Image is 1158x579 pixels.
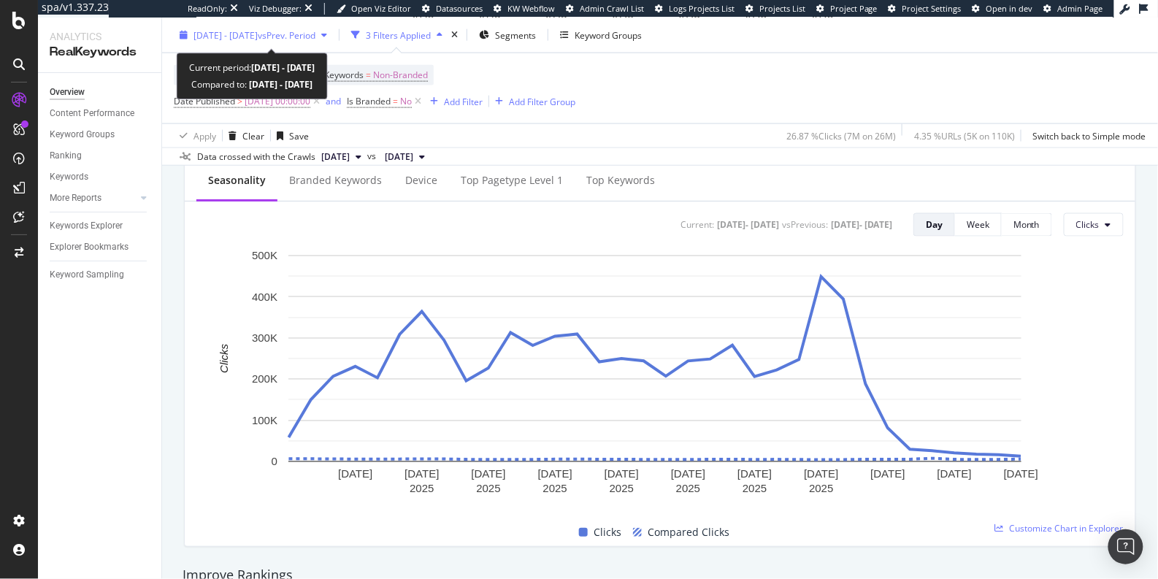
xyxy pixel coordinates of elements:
text: 2025 [476,482,500,494]
div: Keyword Groups [50,127,115,142]
text: 2025 [543,482,567,494]
div: 4.35 % URLs ( 5K on 110K ) [914,129,1015,142]
button: Apply [174,124,216,147]
text: 2025 [743,482,767,494]
svg: A chart. [196,248,1113,507]
div: Week [967,218,989,231]
span: Projects List [759,3,805,14]
span: Compared Clicks [648,524,729,541]
span: KW Webflow [507,3,555,14]
button: Add Filter [424,93,483,110]
button: Switch back to Simple mode [1027,124,1146,147]
a: Open in dev [973,3,1033,15]
div: Seasonality [208,173,266,188]
button: Add Filter Group [489,93,575,110]
button: Month [1002,213,1052,237]
button: Keyword Groups [554,23,648,47]
text: [DATE] [605,467,639,480]
text: [DATE] [871,467,905,480]
div: Explorer Bookmarks [50,239,129,255]
text: 0 [272,455,277,467]
div: Current: [680,218,714,231]
text: 100K [252,414,277,426]
div: Compared to: [191,76,313,93]
text: [DATE] [671,467,705,480]
button: Week [955,213,1002,237]
div: Current period: [189,59,315,76]
div: Apply [193,129,216,142]
button: [DATE] [315,148,367,166]
button: Clicks [1064,213,1124,237]
div: Month [1013,218,1040,231]
a: Projects List [745,3,805,15]
span: Project Settings [902,3,962,14]
button: 3 Filters Applied [345,23,448,47]
a: Keyword Groups [50,127,151,142]
span: Admin Crawl List [580,3,644,14]
span: Is Branded [347,95,391,107]
span: No [400,91,412,112]
div: Data crossed with the Crawls [197,150,315,164]
text: 300K [252,331,277,344]
button: Save [271,124,309,147]
span: Datasources [436,3,483,14]
button: [DATE] [379,148,431,166]
div: Content Performance [50,106,134,121]
span: Logs Projects List [669,3,735,14]
div: Device [405,173,437,188]
b: [DATE] - [DATE] [251,61,315,74]
div: Add Filter [444,95,483,107]
a: Keywords Explorer [50,218,151,234]
text: 2025 [809,482,833,494]
div: times [448,28,461,42]
text: [DATE] [404,467,439,480]
div: [DATE] - [DATE] [717,218,779,231]
a: Admin Page [1044,3,1103,15]
span: Project Page [830,3,878,14]
div: vs Previous : [782,218,828,231]
div: Open Intercom Messenger [1108,529,1143,564]
div: More Reports [50,191,101,206]
text: [DATE] [937,467,972,480]
div: 3 Filters Applied [366,28,431,41]
div: Clear [242,129,264,142]
a: Datasources [422,3,483,15]
text: 2025 [410,482,434,494]
div: [DATE] - [DATE] [831,218,893,231]
div: Analytics [50,29,150,44]
div: Top Keywords [586,173,655,188]
span: vs Prev. Period [258,28,315,41]
div: Switch back to Simple mode [1033,129,1146,142]
div: and [326,95,341,107]
span: Keywords [324,69,364,81]
div: RealKeywords [50,44,150,61]
text: [DATE] [737,467,772,480]
div: Keywords [50,169,88,185]
span: Clicks [594,524,621,541]
text: 2025 [610,482,634,494]
span: [DATE] - [DATE] [193,28,258,41]
div: Ranking [50,148,82,164]
a: Keyword Sampling [50,267,151,283]
div: 26.87 % Clicks ( 7M on 26M ) [786,129,896,142]
a: Ranking [50,148,151,164]
div: Add Filter Group [509,95,575,107]
text: [DATE] [538,467,572,480]
div: Top pagetype Level 1 [461,173,563,188]
div: Keyword Sampling [50,267,124,283]
text: Clicks [218,344,230,373]
button: Segments [473,23,542,47]
text: 500K [252,249,277,261]
div: Overview [50,85,85,100]
span: 2025 Aug. 30th [321,150,350,164]
a: Logs Projects List [655,3,735,15]
button: and [326,94,341,108]
text: 400K [252,291,277,303]
a: Keywords [50,169,151,185]
text: [DATE] [471,467,505,480]
span: vs [367,150,379,163]
span: Non-Branded [373,65,428,85]
a: Open Viz Editor [337,3,411,15]
div: Save [289,129,309,142]
span: Open in dev [986,3,1033,14]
